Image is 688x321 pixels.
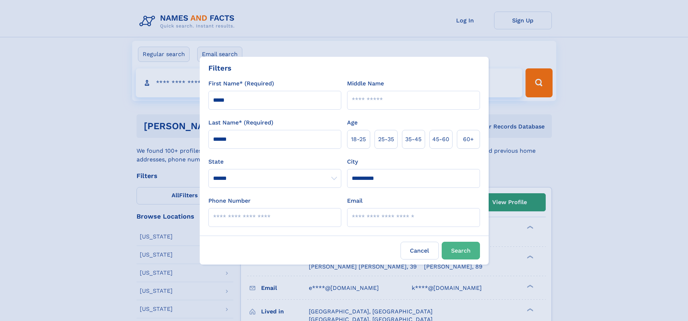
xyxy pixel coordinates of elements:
label: Middle Name [347,79,384,88]
label: Cancel [401,242,439,259]
button: Search [442,242,480,259]
label: Email [347,197,363,205]
span: 45‑60 [432,135,449,144]
label: Age [347,118,358,127]
label: Phone Number [208,197,251,205]
span: 25‑35 [378,135,394,144]
div: Filters [208,63,232,73]
label: First Name* (Required) [208,79,274,88]
label: City [347,157,358,166]
span: 35‑45 [405,135,421,144]
label: Last Name* (Required) [208,118,273,127]
span: 18‑25 [351,135,366,144]
span: 60+ [463,135,474,144]
label: State [208,157,341,166]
